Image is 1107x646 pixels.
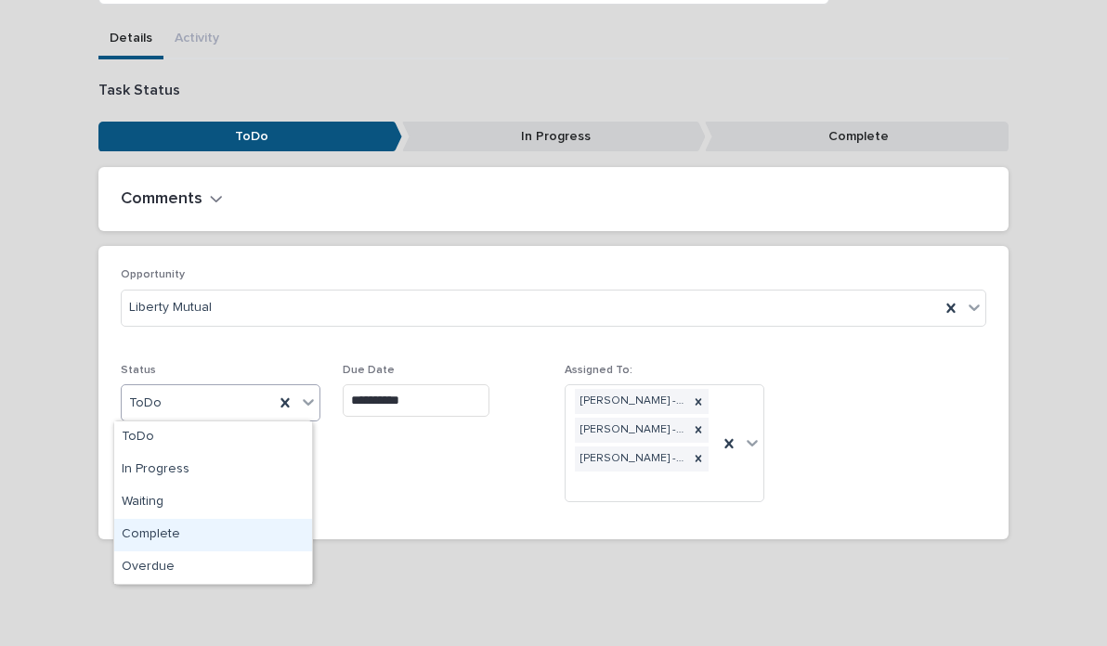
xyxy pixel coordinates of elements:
span: Status [121,365,156,376]
div: Waiting [114,486,312,519]
span: Assigned To: [565,365,632,376]
h2: Comments [121,189,202,210]
span: Due Date [343,365,395,376]
span: Liberty Mutual [129,298,212,317]
div: [PERSON_NAME] - EBS-[GEOGRAPHIC_DATA] [575,446,688,472]
button: Details [98,20,163,59]
div: [PERSON_NAME] - EBS-[GEOGRAPHIC_DATA] [575,389,688,414]
div: ToDo [114,421,312,454]
div: In Progress [114,454,312,486]
span: Opportunity [121,269,185,280]
p: In Progress [402,122,706,152]
p: Task Status [98,82,1009,99]
button: Activity [163,20,230,59]
div: Overdue [114,551,312,584]
p: Complete [705,122,1009,152]
span: ToDo [129,394,162,413]
p: ToDo [98,122,402,152]
div: Complete [114,519,312,551]
div: [PERSON_NAME] - EBS-[GEOGRAPHIC_DATA] [575,418,688,443]
button: Comments [121,189,223,210]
